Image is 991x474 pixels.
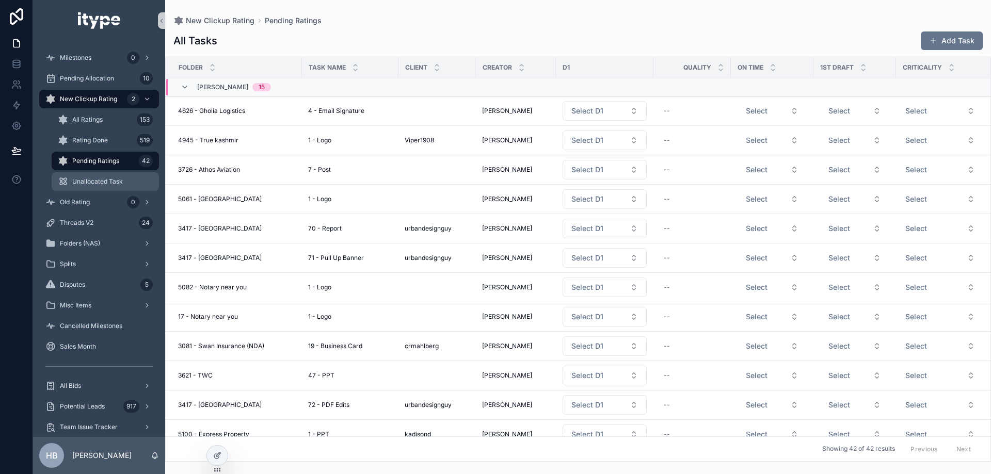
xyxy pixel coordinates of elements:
[738,425,807,444] button: Select Button
[828,135,850,145] span: Select
[308,224,342,233] span: 70 - Report
[746,253,768,263] span: Select
[571,165,603,175] span: Select D1
[562,130,647,151] a: Select Button
[60,281,85,289] span: Disputes
[308,136,331,144] span: 1 - Logo
[897,425,983,444] button: Select Button
[921,31,983,50] button: Add Task
[664,342,670,350] div: --
[178,283,296,291] a: 5082 - Notary near you
[738,131,807,150] button: Select Button
[178,371,296,380] a: 3621 - TWC
[405,224,452,233] span: urbandesignguy
[482,283,532,291] span: [PERSON_NAME]
[820,307,889,326] button: Select Button
[39,317,159,335] a: Cancelled Milestones
[186,15,254,26] span: New Clickup Rating
[52,152,159,170] a: Pending Ratings42
[660,220,725,237] a: --
[905,194,927,204] span: Select
[737,277,807,297] a: Select Button
[39,69,159,88] a: Pending Allocation10
[660,161,725,178] a: --
[562,365,647,386] a: Select Button
[897,424,984,444] a: Select Button
[178,224,296,233] a: 3417 - [GEOGRAPHIC_DATA]
[308,254,392,262] a: 71 - Pull Up Banner
[127,93,139,105] div: 2
[664,224,670,233] div: --
[482,342,532,350] span: [PERSON_NAME]
[897,190,983,208] button: Select Button
[265,15,322,26] a: Pending Ratings
[405,254,470,262] a: urbandesignguy
[820,248,890,268] a: Select Button
[39,255,159,273] a: Splits
[562,277,647,298] a: Select Button
[738,102,807,120] button: Select Button
[563,424,647,444] button: Select Button
[72,157,119,165] span: Pending Ratings
[173,15,254,26] a: New Clickup Rating
[660,103,725,119] a: --
[664,283,670,291] div: --
[562,248,647,268] a: Select Button
[746,194,768,204] span: Select
[178,107,296,115] a: 4626 - Gholia Logistics
[140,72,153,85] div: 10
[60,74,114,83] span: Pending Allocation
[72,177,123,186] span: Unallocated Task
[562,336,647,356] a: Select Button
[563,336,647,356] button: Select Button
[178,430,249,438] span: 5100 - Express Property
[178,136,296,144] a: 4945 - True kashmir
[664,254,670,262] div: --
[197,83,248,91] span: [PERSON_NAME]
[482,371,550,380] a: [PERSON_NAME]
[664,371,670,380] div: --
[746,341,768,351] span: Select
[178,342,264,350] span: 3081 - Swan Insurance (NDA)
[738,278,807,297] button: Select Button
[39,275,159,294] a: Disputes5
[482,166,532,174] span: [PERSON_NAME]
[738,366,807,385] button: Select Button
[178,224,262,233] span: 3417 - [GEOGRAPHIC_DATA]
[308,371,392,380] a: 47 - PPT
[127,196,139,208] div: 0
[664,313,670,321] div: --
[828,165,850,175] span: Select
[820,189,890,209] a: Select Button
[820,249,889,267] button: Select Button
[905,106,927,116] span: Select
[737,395,807,415] a: Select Button
[39,418,159,436] a: Team Issue Tracker
[60,54,91,62] span: Milestones
[178,195,262,203] span: 5061 - [GEOGRAPHIC_DATA]
[482,166,550,174] a: [PERSON_NAME]
[828,400,850,410] span: Select
[482,107,550,115] a: [PERSON_NAME]
[482,224,532,233] span: [PERSON_NAME]
[39,90,159,108] a: New Clickup Rating2
[563,189,647,209] button: Select Button
[178,283,247,291] span: 5082 - Notary near you
[140,279,153,291] div: 5
[828,312,850,322] span: Select
[137,113,153,126] div: 153
[563,307,647,326] button: Select Button
[897,336,984,356] a: Select Button
[664,401,670,409] div: --
[571,253,603,263] span: Select D1
[897,102,983,120] button: Select Button
[664,107,670,115] div: --
[828,282,850,292] span: Select
[123,400,139,413] div: 917
[820,277,890,297] a: Select Button
[60,198,90,206] span: Old Rating
[562,395,647,415] a: Select Button
[139,155,153,167] div: 42
[820,307,890,326] a: Select Button
[897,219,983,238] button: Select Button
